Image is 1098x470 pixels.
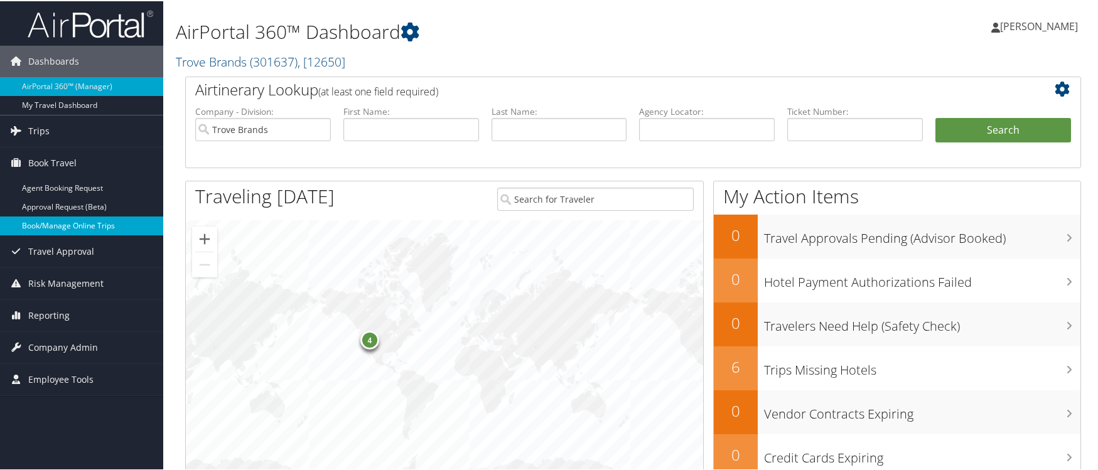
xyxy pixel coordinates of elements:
h2: Airtinerary Lookup [195,78,996,99]
button: Zoom in [192,225,217,250]
button: Search [935,117,1071,142]
span: Risk Management [28,267,104,298]
div: 4 [360,329,379,348]
a: Trove Brands [176,52,345,69]
button: Zoom out [192,251,217,276]
a: 0Travel Approvals Pending (Advisor Booked) [714,213,1080,257]
a: 0Vendor Contracts Expiring [714,389,1080,433]
label: Company - Division: [195,104,331,117]
span: ( 301637 ) [250,52,298,69]
span: , [ 12650 ] [298,52,345,69]
span: Employee Tools [28,363,94,394]
h1: Traveling [DATE] [195,182,335,208]
input: Search for Traveler [497,186,694,210]
span: Book Travel [28,146,77,178]
span: (at least one field required) [318,83,438,97]
h1: My Action Items [714,182,1080,208]
img: airportal-logo.png [28,8,153,38]
h2: 0 [714,443,758,464]
h2: 0 [714,223,758,245]
h3: Travel Approvals Pending (Advisor Booked) [764,222,1080,246]
h3: Vendor Contracts Expiring [764,398,1080,422]
h3: Hotel Payment Authorizations Failed [764,266,1080,290]
a: 0Hotel Payment Authorizations Failed [714,257,1080,301]
span: Travel Approval [28,235,94,266]
h2: 0 [714,399,758,420]
span: [PERSON_NAME] [1000,18,1078,32]
label: Last Name: [492,104,627,117]
h2: 0 [714,267,758,289]
a: [PERSON_NAME] [991,6,1090,44]
span: Dashboards [28,45,79,76]
span: Reporting [28,299,70,330]
span: Company Admin [28,331,98,362]
label: Agency Locator: [639,104,775,117]
h1: AirPortal 360™ Dashboard [176,18,785,44]
span: Trips [28,114,50,146]
h2: 6 [714,355,758,377]
a: 0Travelers Need Help (Safety Check) [714,301,1080,345]
h3: Credit Cards Expiring [764,442,1080,466]
label: First Name: [343,104,479,117]
h3: Travelers Need Help (Safety Check) [764,310,1080,334]
h3: Trips Missing Hotels [764,354,1080,378]
h2: 0 [714,311,758,333]
label: Ticket Number: [787,104,923,117]
a: 6Trips Missing Hotels [714,345,1080,389]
